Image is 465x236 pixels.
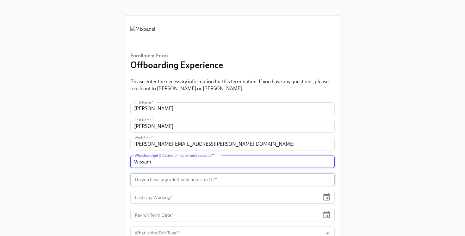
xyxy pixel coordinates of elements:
[130,209,320,221] input: MM/DD/YYYY
[130,191,320,204] input: MM/DD/YYYY
[130,78,335,92] p: Please enter the necessary information for this termination. If you have any questions, please re...
[130,59,223,71] h3: Offboarding Experience
[130,26,155,45] img: Mixpanel
[130,52,223,59] h6: Enrollment Form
